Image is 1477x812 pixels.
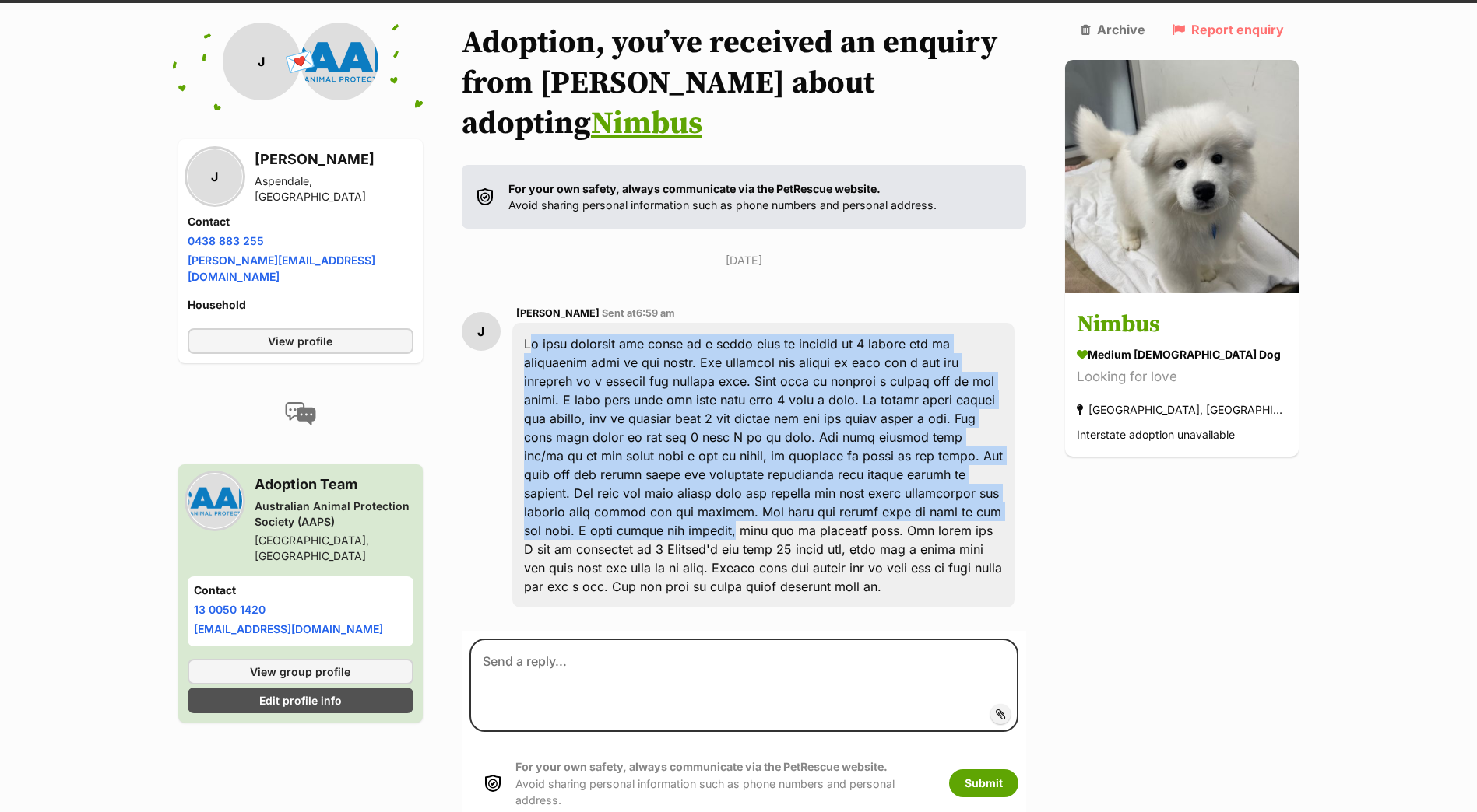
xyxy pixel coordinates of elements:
h4: Household [188,297,413,313]
a: View group profile [188,659,413,684]
div: J [223,23,301,100]
p: Avoid sharing personal information such as phone numbers and personal address. [515,758,934,808]
img: Nimbus [1065,60,1299,293]
div: Aspendale, [GEOGRAPHIC_DATA] [255,173,413,205]
div: Looking for love [1077,367,1287,388]
strong: For your own safety, always communicate via the PetRescue website. [515,760,888,773]
div: Australian Animal Protection Society (AAPS) [255,499,413,530]
div: Lo ipsu dolorsit ame conse ad e seddo eius te incidid ut 4 labore etd ma aliquaenim admi ve qui n... [512,323,1015,607]
a: Archive [1081,23,1145,37]
img: Australian Animal Protection Society (AAPS) profile pic [301,23,378,100]
h4: Contact [188,214,413,229]
div: [GEOGRAPHIC_DATA], [GEOGRAPHIC_DATA] [255,533,413,564]
h3: Nimbus [1077,308,1287,343]
img: Australian Animal Protection Society (AAPS) profile pic [188,474,242,528]
a: [PERSON_NAME][EMAIL_ADDRESS][DOMAIN_NAME] [188,254,375,283]
span: View profile [268,333,332,349]
a: 13 0050 1420 [194,603,266,616]
a: 0438 883 255 [188,234,264,247]
p: Avoid sharing personal information such as phone numbers and personal address. [508,180,937,214]
span: Sent at [602,307,675,319]
a: Nimbus [591,104,702,143]
button: Submit [949,769,1018,797]
div: [GEOGRAPHIC_DATA], [GEOGRAPHIC_DATA] [1077,400,1287,421]
span: Edit profile info [259,692,342,709]
h3: Adoption Team [255,474,413,495]
div: J [188,149,242,204]
strong: For your own safety, always communicate via the PetRescue website. [508,182,881,195]
p: [DATE] [462,252,1027,268]
a: View profile [188,328,413,354]
a: Edit profile info [188,688,413,713]
span: [PERSON_NAME] [516,307,600,319]
a: [EMAIL_ADDRESS][DOMAIN_NAME] [194,622,383,635]
img: conversation-icon-4a6f8262b818ee0b60e3300018af0b2d0b884aa5de6e9bcb8d3d4eeb1a70a7c4.svg [285,402,316,425]
h1: Adoption, you’ve received an enquiry from [PERSON_NAME] about adopting [462,23,1027,144]
h4: Contact [194,583,407,598]
span: View group profile [250,663,350,680]
div: J [462,312,501,351]
span: 💌 [283,45,318,79]
span: 6:59 am [636,307,675,319]
span: Interstate adoption unavailable [1077,429,1235,442]
a: Report enquiry [1173,23,1284,37]
a: Nimbus medium [DEMOGRAPHIC_DATA] Dog Looking for love [GEOGRAPHIC_DATA], [GEOGRAPHIC_DATA] Inters... [1065,296,1299,457]
div: medium [DEMOGRAPHIC_DATA] Dog [1077,347,1287,363]
h3: [PERSON_NAME] [255,149,413,170]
